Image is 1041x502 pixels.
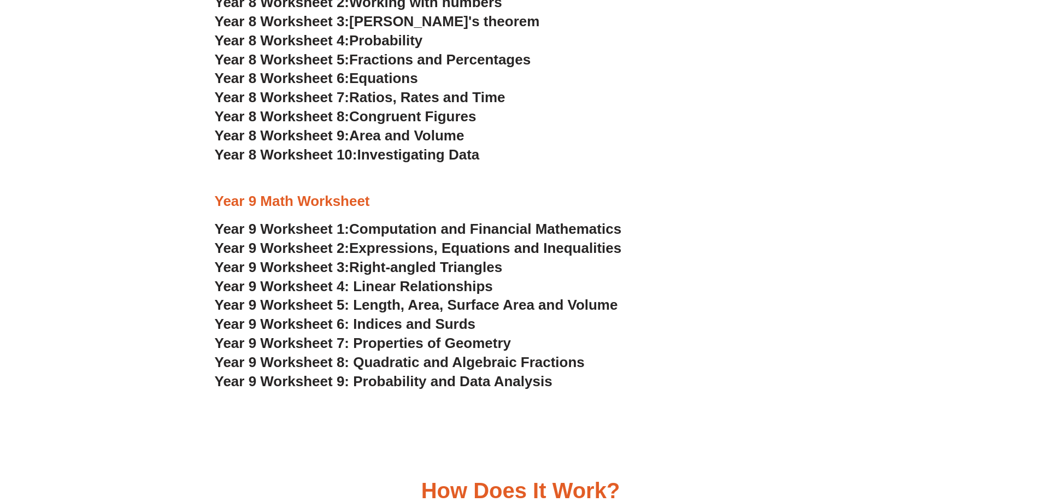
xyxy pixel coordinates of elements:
a: Year 9 Worksheet 1:Computation and Financial Mathematics [215,221,622,237]
span: Year 8 Worksheet 3: [215,13,350,29]
a: Year 8 Worksheet 6:Equations [215,70,418,86]
span: Year 8 Worksheet 10: [215,146,357,163]
span: Area and Volume [349,127,464,144]
a: Year 8 Worksheet 5:Fractions and Percentages [215,51,531,68]
h3: How Does it Work? [421,480,620,501]
a: Year 9 Worksheet 8: Quadratic and Algebraic Fractions [215,354,585,370]
span: Right-angled Triangles [349,259,502,275]
a: Year 8 Worksheet 7:Ratios, Rates and Time [215,89,505,105]
a: Year 9 Worksheet 9: Probability and Data Analysis [215,373,552,389]
span: Probability [349,32,422,49]
span: Year 8 Worksheet 4: [215,32,350,49]
span: Year 9 Worksheet 1: [215,221,350,237]
span: Computation and Financial Mathematics [349,221,621,237]
a: Year 9 Worksheet 3:Right-angled Triangles [215,259,503,275]
a: Year 9 Worksheet 5: Length, Area, Surface Area and Volume [215,297,618,313]
span: Investigating Data [357,146,479,163]
a: Year 8 Worksheet 10:Investigating Data [215,146,480,163]
a: Year 9 Worksheet 4: Linear Relationships [215,278,493,294]
h3: Year 9 Math Worksheet [215,192,827,211]
span: Year 8 Worksheet 5: [215,51,350,68]
iframe: Chat Widget [859,379,1041,502]
a: Year 8 Worksheet 9:Area and Volume [215,127,464,144]
span: Year 8 Worksheet 9: [215,127,350,144]
span: Year 8 Worksheet 6: [215,70,350,86]
a: Year 8 Worksheet 8:Congruent Figures [215,108,477,125]
span: Congruent Figures [349,108,476,125]
span: [PERSON_NAME]'s theorem [349,13,539,29]
span: Year 9 Worksheet 2: [215,240,350,256]
a: Year 8 Worksheet 3:[PERSON_NAME]'s theorem [215,13,540,29]
span: Fractions and Percentages [349,51,531,68]
span: Year 9 Worksheet 3: [215,259,350,275]
a: Year 9 Worksheet 6: Indices and Surds [215,316,476,332]
span: Ratios, Rates and Time [349,89,505,105]
a: Year 8 Worksheet 4:Probability [215,32,423,49]
span: Year 8 Worksheet 8: [215,108,350,125]
span: Expressions, Equations and Inequalities [349,240,621,256]
a: Year 9 Worksheet 2:Expressions, Equations and Inequalities [215,240,622,256]
span: Year 8 Worksheet 7: [215,89,350,105]
span: Equations [349,70,418,86]
a: Year 9 Worksheet 7: Properties of Geometry [215,335,511,351]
